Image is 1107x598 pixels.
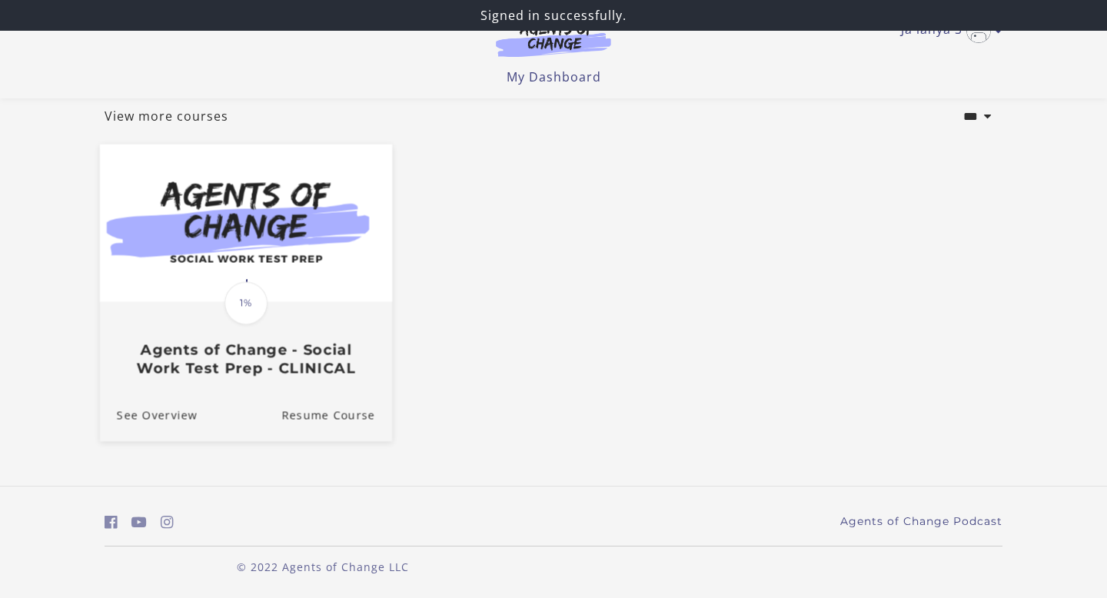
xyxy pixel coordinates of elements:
a: https://www.instagram.com/agentsofchangeprep/ (Open in a new window) [161,511,174,533]
h3: Agents of Change - Social Work Test Prep - CLINICAL [117,341,375,377]
p: Signed in successfully. [6,6,1101,25]
a: https://www.facebook.com/groups/aswbtestprep (Open in a new window) [105,511,118,533]
a: https://www.youtube.com/c/AgentsofChangeTestPrepbyMeaganMitchell (Open in a new window) [131,511,147,533]
a: View more courses [105,107,228,125]
a: My Dashboard [507,68,601,85]
i: https://www.facebook.com/groups/aswbtestprep (Open in a new window) [105,515,118,530]
a: Agents of Change - Social Work Test Prep - CLINICAL: See Overview [100,390,198,441]
p: © 2022 Agents of Change LLC [105,559,541,575]
span: 1% [224,282,268,325]
a: Agents of Change Podcast [840,513,1002,530]
a: Agents of Change - Social Work Test Prep - CLINICAL: Resume Course [281,390,392,441]
img: Agents of Change Logo [480,22,627,57]
a: Toggle menu [901,18,995,43]
i: https://www.instagram.com/agentsofchangeprep/ (Open in a new window) [161,515,174,530]
i: https://www.youtube.com/c/AgentsofChangeTestPrepbyMeaganMitchell (Open in a new window) [131,515,147,530]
